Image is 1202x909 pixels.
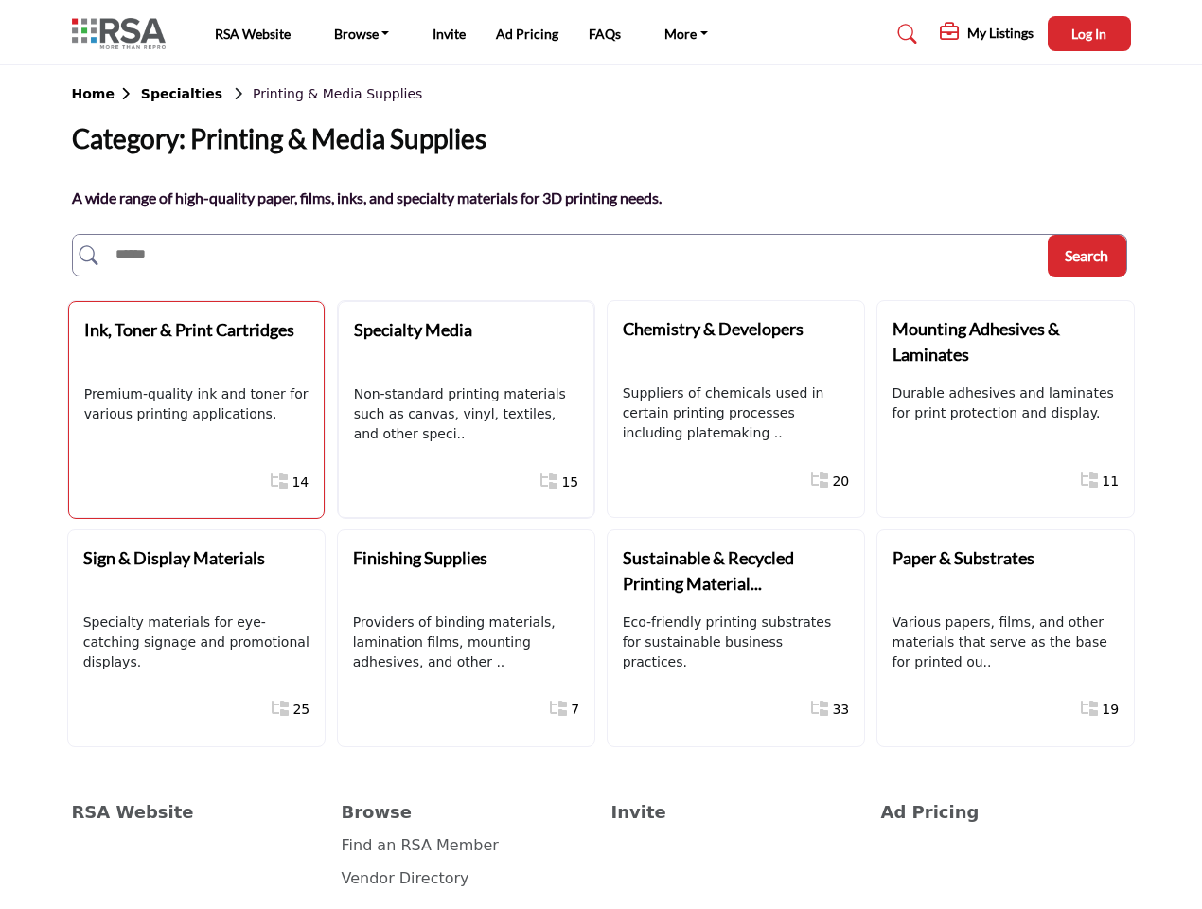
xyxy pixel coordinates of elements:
[811,701,828,716] i: Show All 33 Sub-Categories
[623,547,794,594] b: Sustainable & Recycled Printing Material...
[623,613,850,672] p: Eco-friendly printing substrates for sustainable business practices.
[292,692,309,727] a: 25
[253,86,422,101] span: Printing & Media Supplies
[72,123,486,155] h2: Category: Printing & Media Supplies
[141,86,222,101] b: Specialties
[893,318,1060,365] b: Mounting Adhesives & Laminates
[550,701,567,716] i: Show All 7 Sub-Categories
[1102,692,1119,727] a: 19
[561,465,578,500] a: 15
[342,836,499,854] a: Find an RSA Member
[1071,26,1106,42] span: Log In
[271,473,288,489] i: Show All 14 Sub-Categories
[651,21,721,47] a: More
[353,547,487,568] b: Finishing Supplies
[611,799,861,825] a: Invite
[272,701,289,716] i: Show All 25 Sub-Categories
[84,384,309,424] p: Premium-quality ink and toner for various printing applications.
[353,613,580,672] p: Providers of binding materials, lamination films, mounting adhesives, and other ..
[832,464,849,499] a: 20
[342,869,469,887] a: Vendor Directory
[1081,701,1098,716] i: Show All 19 Sub-Categories
[354,384,579,444] p: Non-standard printing materials such as canvas, vinyl, textiles, and other speci..
[940,23,1034,45] div: My Listings
[72,86,141,101] b: Home
[342,799,592,825] a: Browse
[571,692,579,727] a: 7
[72,18,175,49] img: Site Logo
[623,383,850,443] p: Suppliers of chemicals used in certain printing processes including platemaking ..
[72,799,322,825] a: RSA Website
[321,21,403,47] a: Browse
[893,547,1034,568] b: Paper & Substrates
[83,547,265,568] b: Sign & Display Materials
[292,465,309,500] a: 14
[811,472,828,488] i: Show All 20 Sub-Categories
[623,318,804,339] b: Chemistry & Developers
[215,26,291,42] a: RSA Website
[589,26,621,42] a: FAQs
[893,613,1120,672] p: Various papers, films, and other materials that serve as the base for printed ou..
[433,26,466,42] a: Invite
[1048,235,1126,277] button: Search
[832,692,849,727] a: 33
[1081,472,1098,488] i: Show All 11 Sub-Categories
[83,613,310,672] p: Specialty materials for eye-catching signage and promotional displays.
[879,19,929,49] a: Search
[881,799,1131,825] a: Ad Pricing
[496,26,558,42] a: Ad Pricing
[84,319,294,340] b: Ink, Toner & Print Cartridges
[72,181,662,215] p: A wide range of high-quality paper, films, inks, and specialty materials for 3D printing needs.
[1065,246,1108,264] span: Search
[967,25,1034,42] h5: My Listings
[1048,16,1131,51] button: Log In
[893,383,1120,423] p: Durable adhesives and laminates for print protection and display.
[540,473,557,489] i: Show All 15 Sub-Categories
[354,319,472,340] b: Specialty Media
[1102,464,1119,499] a: 11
